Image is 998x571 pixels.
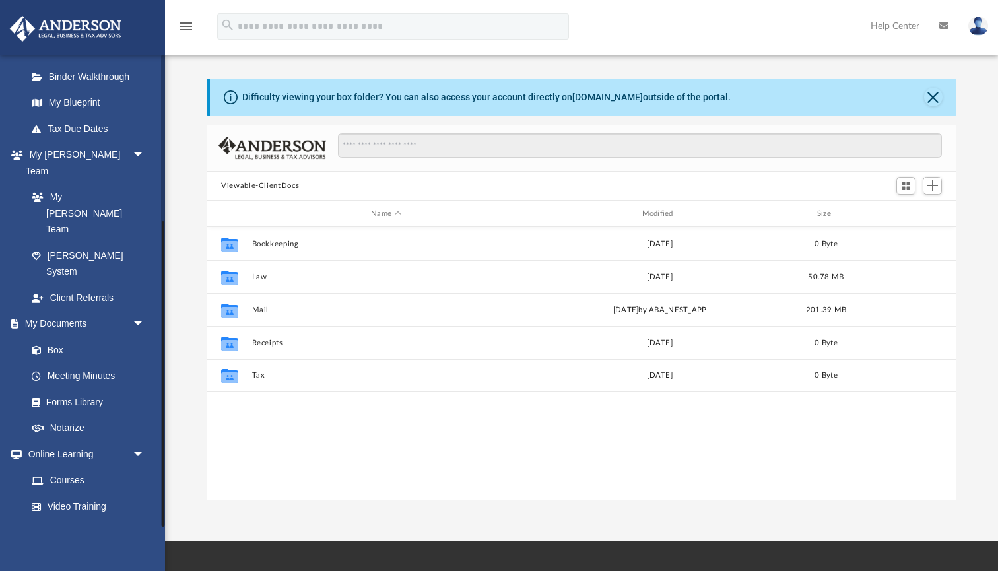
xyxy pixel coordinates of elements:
[338,133,942,158] input: Search files and folders
[923,177,943,195] button: Add
[18,467,158,494] a: Courses
[18,493,152,520] a: Video Training
[18,116,165,142] a: Tax Due Dates
[252,273,520,281] button: Law
[6,16,125,42] img: Anderson Advisors Platinum Portal
[252,371,520,380] button: Tax
[18,242,158,285] a: [PERSON_NAME] System
[251,208,520,220] div: Name
[18,389,152,415] a: Forms Library
[526,370,794,382] div: [DATE]
[9,311,158,337] a: My Documentsarrow_drop_down
[18,285,158,311] a: Client Referrals
[809,273,844,281] span: 50.78 MB
[525,208,794,220] div: Modified
[178,18,194,34] i: menu
[858,208,950,220] div: id
[18,363,158,389] a: Meeting Minutes
[800,208,853,220] div: Size
[252,306,520,314] button: Mail
[896,177,916,195] button: Switch to Grid View
[18,415,158,442] a: Notarize
[132,142,158,169] span: arrow_drop_down
[213,208,246,220] div: id
[968,17,988,36] img: User Pic
[806,306,846,314] span: 201.39 MB
[526,304,794,316] div: [DATE] by ABA_NEST_APP
[220,18,235,32] i: search
[221,180,299,192] button: Viewable-ClientDocs
[18,520,158,546] a: Resources
[815,372,838,379] span: 0 Byte
[815,240,838,248] span: 0 Byte
[252,339,520,347] button: Receipts
[132,311,158,338] span: arrow_drop_down
[18,63,165,90] a: Binder Walkthrough
[252,240,520,248] button: Bookkeeping
[178,25,194,34] a: menu
[526,337,794,349] div: [DATE]
[924,88,943,106] button: Close
[18,90,158,116] a: My Blueprint
[132,441,158,468] span: arrow_drop_down
[572,92,643,102] a: [DOMAIN_NAME]
[242,90,731,104] div: Difficulty viewing your box folder? You can also access your account directly on outside of the p...
[9,142,158,184] a: My [PERSON_NAME] Teamarrow_drop_down
[526,238,794,250] div: [DATE]
[18,184,152,243] a: My [PERSON_NAME] Team
[18,337,152,363] a: Box
[207,227,956,501] div: grid
[9,441,158,467] a: Online Learningarrow_drop_down
[815,339,838,347] span: 0 Byte
[526,271,794,283] div: [DATE]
